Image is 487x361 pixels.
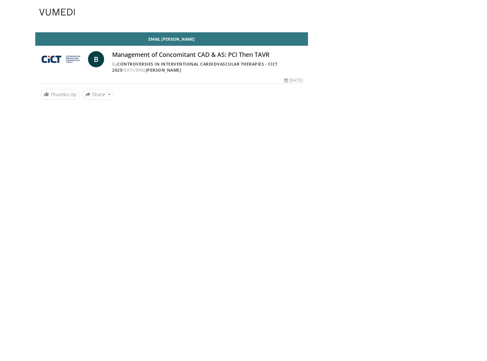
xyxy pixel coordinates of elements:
[284,77,302,83] div: [DATE]
[146,67,181,73] a: [PERSON_NAME]
[41,89,80,100] a: Thumbs Up
[112,51,302,59] h4: Management of Concomitant CAD & AS: PCI Then TAVR
[82,89,114,100] button: Share
[88,51,104,67] a: B
[112,61,278,73] a: Controversies in Interventional Cardiovascular Therapies - CICT 2025
[35,32,308,46] a: Email [PERSON_NAME]
[112,61,302,73] div: By FEATURING
[39,9,75,15] img: VuMedi Logo
[41,51,85,67] img: Controversies in Interventional Cardiovascular Therapies - CICT 2025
